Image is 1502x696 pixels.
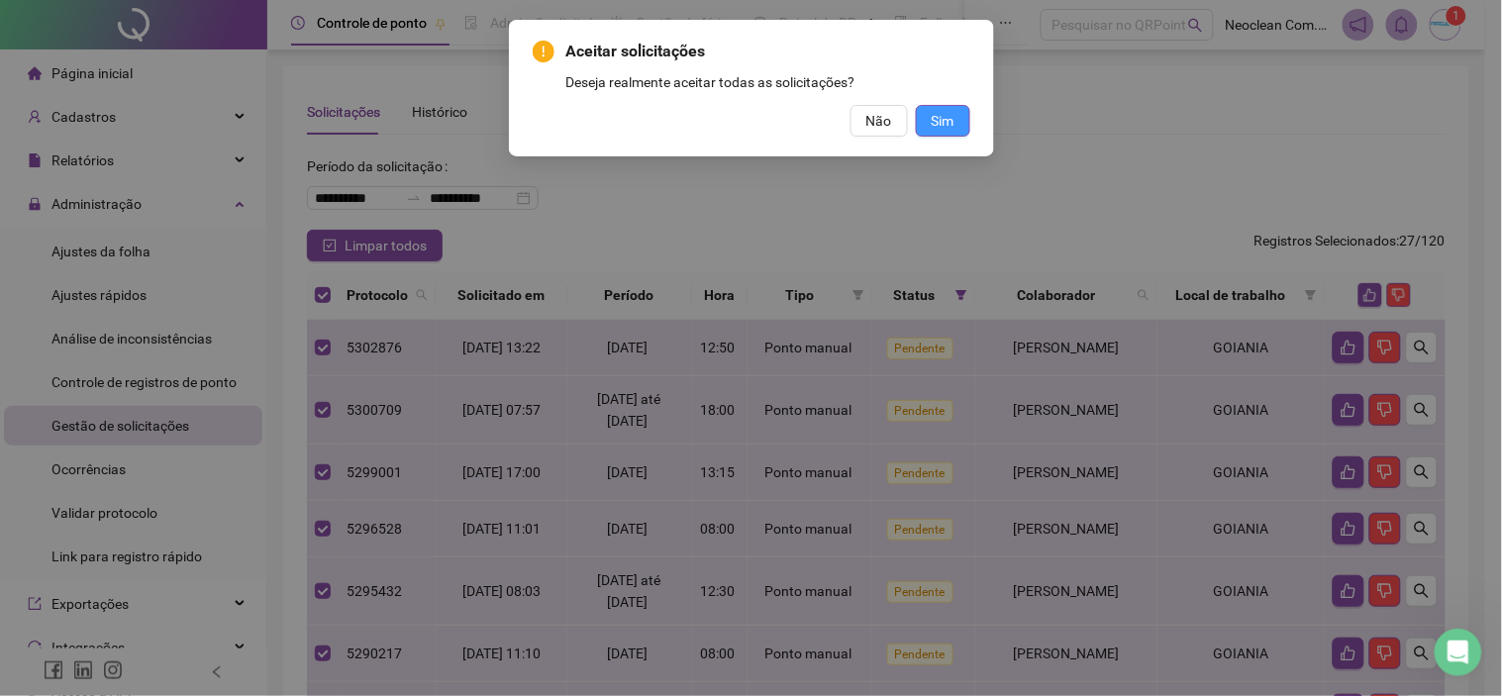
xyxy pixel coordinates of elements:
div: Deseja realmente aceitar todas as solicitações? [566,71,970,93]
span: Aceitar solicitações [566,40,970,63]
span: exclamation-circle [533,41,554,62]
iframe: Intercom live chat [1435,629,1482,676]
button: Sim [916,105,970,137]
span: Sim [932,110,954,132]
button: Não [851,105,908,137]
span: Não [866,110,892,132]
